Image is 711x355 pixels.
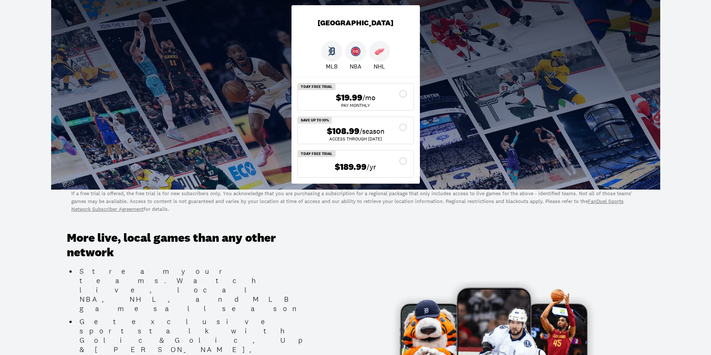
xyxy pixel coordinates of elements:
[304,137,408,141] div: ACCESS THROUGH [DATE]
[326,62,338,71] p: MLB
[336,92,362,103] span: $19.99
[375,47,384,56] img: Red Wings
[291,5,420,41] div: [GEOGRAPHIC_DATA]
[335,162,367,172] span: $189.99
[327,126,359,137] span: $108.99
[327,47,337,56] img: Tigers
[71,190,640,213] p: If a free trial is offered, the free trial is for new subscribers only. You acknowledge that you ...
[362,92,375,103] span: /mo
[298,150,336,157] div: 7 Day Free Trial
[298,117,332,124] div: Save Up To 10%
[350,62,361,71] p: NBA
[304,103,408,108] div: Pay Monthly
[351,47,361,56] img: Pistons
[359,126,384,136] span: /season
[367,162,376,172] span: /yr
[374,62,385,71] p: NHL
[298,83,336,90] div: 7 Day Free Trial
[77,267,309,313] li: Stream your teams. Watch live, local NBA, NHL, and MLB games all season
[67,231,309,260] h3: More live, local games than any other network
